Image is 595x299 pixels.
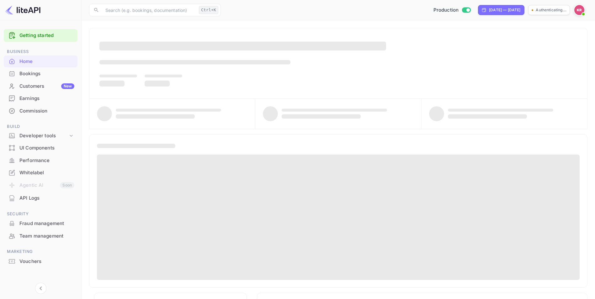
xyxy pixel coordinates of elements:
span: Build [4,123,77,130]
a: UI Components [4,142,77,154]
div: Earnings [19,95,74,102]
a: Fraud management [4,218,77,229]
a: API Logs [4,192,77,204]
div: Customers [19,83,74,90]
div: UI Components [19,144,74,152]
img: LiteAPI logo [5,5,40,15]
div: Ctrl+K [199,6,218,14]
div: [DATE] — [DATE] [489,7,520,13]
a: Team management [4,230,77,242]
div: Click to change the date range period [478,5,524,15]
div: Bookings [4,68,77,80]
div: API Logs [4,192,77,204]
div: Developer tools [4,130,77,141]
div: New [61,83,74,89]
a: Vouchers [4,255,77,267]
input: Search (e.g. bookings, documentation) [102,4,196,16]
p: Authenticating... [536,7,566,13]
div: Performance [19,157,74,164]
a: Bookings [4,68,77,79]
div: Bookings [19,70,74,77]
a: Earnings [4,92,77,104]
div: Fraud management [4,218,77,230]
a: Performance [4,155,77,166]
div: Whitelabel [19,169,74,176]
img: Kobus Roux [574,5,584,15]
div: Vouchers [4,255,77,268]
a: Whitelabel [4,167,77,178]
div: Vouchers [19,258,74,265]
div: Developer tools [19,132,68,139]
div: Switch to Sandbox mode [431,7,473,14]
div: Earnings [4,92,77,105]
div: API Logs [19,195,74,202]
a: Getting started [19,32,74,39]
div: Getting started [4,29,77,42]
span: Business [4,48,77,55]
div: Home [4,55,77,68]
div: CustomersNew [4,80,77,92]
div: Fraud management [19,220,74,227]
button: Collapse navigation [35,283,46,294]
a: Home [4,55,77,67]
div: Home [19,58,74,65]
span: Marketing [4,248,77,255]
div: Team management [4,230,77,242]
span: Production [433,7,459,14]
div: Team management [19,233,74,240]
div: Performance [4,155,77,167]
div: Commission [19,108,74,115]
a: CustomersNew [4,80,77,92]
a: Commission [4,105,77,117]
span: Security [4,211,77,218]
